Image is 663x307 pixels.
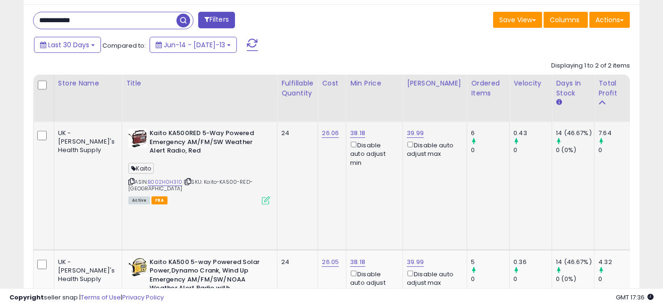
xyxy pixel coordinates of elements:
[198,12,235,28] button: Filters
[128,129,270,204] div: ASIN:
[551,61,630,70] div: Displaying 1 to 2 of 2 items
[550,15,579,25] span: Columns
[598,78,633,98] div: Total Profit
[81,293,121,302] a: Terms of Use
[58,78,118,88] div: Store Name
[150,129,264,158] b: Kaito KA500RED 5-Way Powered Emergency AM/FM/SW Weather Alert Radio, Red
[513,129,552,137] div: 0.43
[148,178,182,186] a: B002H0H310
[128,196,150,205] span: All listings currently available for purchase on Amazon
[513,258,552,266] div: 0.36
[407,140,460,158] div: Disable auto adjust max
[151,196,168,205] span: FBA
[598,146,637,154] div: 0
[544,12,588,28] button: Columns
[150,37,237,53] button: Jun-14 - [DATE]-13
[281,258,311,266] div: 24
[407,78,463,88] div: [PERSON_NAME]
[281,129,311,137] div: 24
[471,275,509,283] div: 0
[350,78,399,88] div: Min Price
[322,128,339,138] a: 26.06
[350,257,365,267] a: 38.18
[322,78,342,88] div: Cost
[493,12,542,28] button: Save View
[556,258,594,266] div: 14 (46.67%)
[556,129,594,137] div: 14 (46.67%)
[322,257,339,267] a: 26.05
[128,129,147,148] img: 51ZbQw1mnEL._SL40_.jpg
[471,258,509,266] div: 5
[556,275,594,283] div: 0 (0%)
[126,78,273,88] div: Title
[128,163,154,174] span: Kaito
[556,98,562,107] small: Days In Stock.
[556,78,590,98] div: Days In Stock
[164,40,225,50] span: Jun-14 - [DATE]-13
[350,140,395,167] div: Disable auto adjust min
[598,258,637,266] div: 4.32
[589,12,630,28] button: Actions
[350,269,395,296] div: Disable auto adjust min
[58,129,115,155] div: UK - [PERSON_NAME]'s Health Supply
[556,146,594,154] div: 0 (0%)
[9,293,44,302] strong: Copyright
[471,146,509,154] div: 0
[407,128,424,138] a: 39.99
[513,146,552,154] div: 0
[471,78,505,98] div: Ordered Items
[616,293,654,302] span: 2025-08-13 17:36 GMT
[513,275,552,283] div: 0
[58,258,115,284] div: UK - [PERSON_NAME]'s Health Supply
[281,78,314,98] div: Fulfillable Quantity
[48,40,89,50] span: Last 30 Days
[598,275,637,283] div: 0
[407,257,424,267] a: 39.99
[34,37,101,53] button: Last 30 Days
[128,178,253,192] span: | SKU: Kaito-KA500-RED-[GEOGRAPHIC_DATA]
[350,128,365,138] a: 38.18
[407,269,460,287] div: Disable auto adjust max
[513,78,548,88] div: Velocity
[598,129,637,137] div: 7.64
[9,293,164,302] div: seller snap | |
[122,293,164,302] a: Privacy Policy
[102,41,146,50] span: Compared to:
[128,258,147,277] img: 512mp0zobCL._SL40_.jpg
[471,129,509,137] div: 6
